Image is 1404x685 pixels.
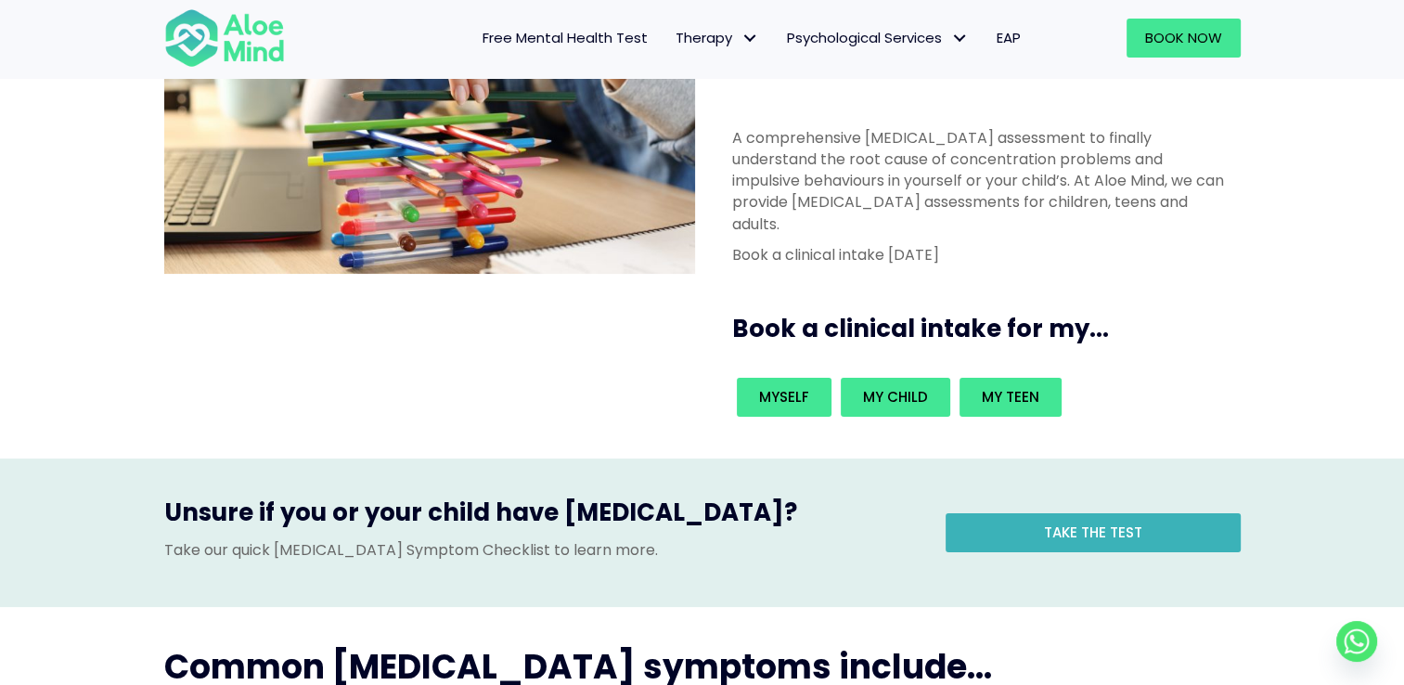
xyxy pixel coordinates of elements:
[983,19,1035,58] a: EAP
[1145,28,1222,47] span: Book Now
[773,19,983,58] a: Psychological ServicesPsychological Services: submenu
[732,244,1230,265] p: Book a clinical intake [DATE]
[759,387,809,407] span: Myself
[164,7,285,69] img: Aloe mind Logo
[960,378,1062,417] a: My teen
[309,19,1035,58] nav: Menu
[676,28,759,47] span: Therapy
[469,19,662,58] a: Free Mental Health Test
[1336,621,1377,662] a: Whatsapp
[982,387,1039,407] span: My teen
[164,539,918,561] p: Take our quick [MEDICAL_DATA] Symptom Checklist to learn more.
[732,373,1230,421] div: Book an intake for my...
[662,19,773,58] a: TherapyTherapy: submenu
[997,28,1021,47] span: EAP
[841,378,950,417] a: My child
[732,312,1248,345] h3: Book a clinical intake for my...
[737,25,764,52] span: Therapy: submenu
[164,496,918,538] h3: Unsure if you or your child have [MEDICAL_DATA]?
[732,127,1230,235] p: A comprehensive [MEDICAL_DATA] assessment to finally understand the root cause of concentration p...
[737,378,831,417] a: Myself
[483,28,648,47] span: Free Mental Health Test
[947,25,973,52] span: Psychological Services: submenu
[946,513,1241,552] a: Take the test
[863,387,928,407] span: My child
[1044,523,1142,542] span: Take the test
[787,28,969,47] span: Psychological Services
[1127,19,1241,58] a: Book Now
